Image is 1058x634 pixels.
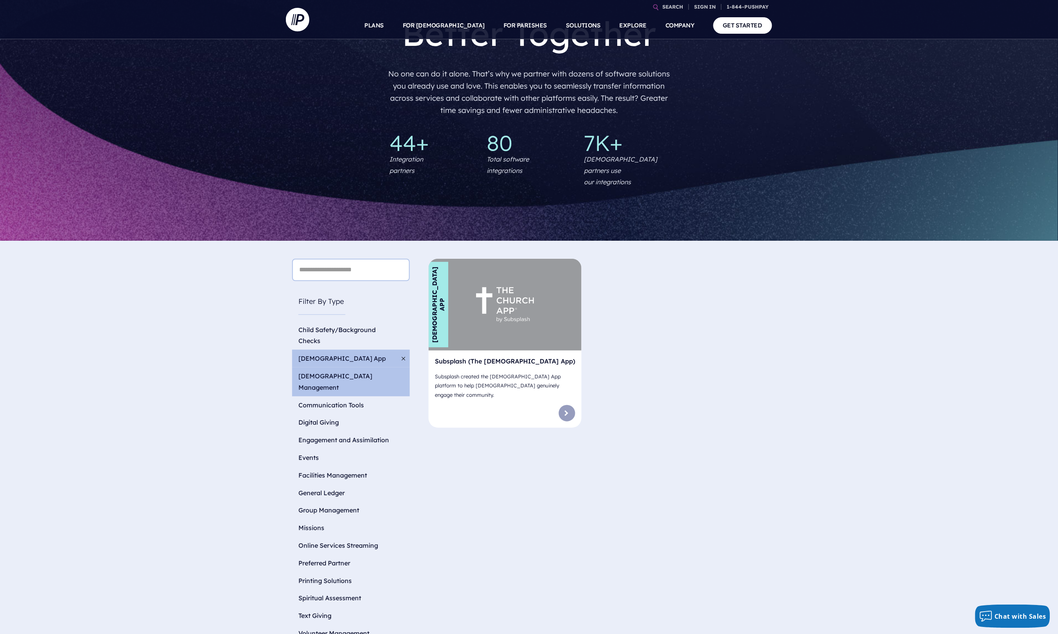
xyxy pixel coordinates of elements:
[385,13,672,54] h1: Better Together
[292,572,410,590] li: Printing Solutions
[292,321,410,350] li: Child Safety/Background Checks
[292,607,410,625] li: Text Giving
[292,554,410,572] li: Preferred Partner
[995,612,1047,621] span: Chat with Sales
[292,467,410,484] li: Facilities Management
[713,17,773,33] a: GET STARTED
[292,396,410,414] li: Communication Tools
[365,12,384,39] a: PLANS
[435,369,575,403] p: Subsplash created the [DEMOGRAPHIC_DATA] App platform to help [DEMOGRAPHIC_DATA] genuinely engage...
[385,65,672,120] p: No one can do it alone. That’s why we partner with dozens of software solutions you already use a...
[435,357,575,369] h6: Subsplash (The [DEMOGRAPHIC_DATA] App)
[292,501,410,519] li: Group Management
[665,12,694,39] a: COMPANY
[292,589,410,607] li: Spiritual Assessment
[487,132,571,154] p: 80
[292,414,410,431] li: Digital Giving
[467,282,544,328] img: Subsplash (The Church App) - Logo
[389,132,474,154] p: 44+
[292,289,410,321] h5: Filter By Type
[566,12,601,39] a: SOLUTIONS
[292,537,410,554] li: Online Services Streaming
[292,350,410,367] li: [DEMOGRAPHIC_DATA] App
[403,12,485,39] a: FOR [DEMOGRAPHIC_DATA]
[292,519,410,537] li: Missions
[620,12,647,39] a: EXPLORE
[584,132,669,154] p: 7K+
[292,484,410,502] li: General Ledger
[975,605,1051,628] button: Chat with Sales
[292,449,410,467] li: Events
[429,262,448,347] div: [DEMOGRAPHIC_DATA] App
[487,154,529,176] p: Total software integrations
[292,431,410,449] li: Engagement and Assimilation
[292,367,410,396] li: [DEMOGRAPHIC_DATA] Management
[389,154,423,176] p: Integration partners
[584,154,669,187] p: [DEMOGRAPHIC_DATA] partners use our integrations
[504,12,547,39] a: FOR PARISHES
